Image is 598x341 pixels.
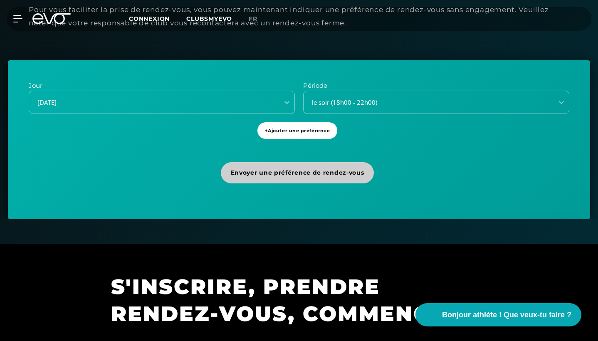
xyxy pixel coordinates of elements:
div: [DATE] [30,98,273,107]
span: + Ajouter une préférence [265,127,330,134]
a: Envoyer une préférence de rendez-vous [221,162,378,198]
a: CONNEXION [129,15,170,22]
p: Période [303,81,569,91]
a: +Ajouter une préférence [257,122,341,154]
button: Bonjour athlète ! Que veux-tu faire ? [415,303,581,326]
p: Jour [29,81,295,91]
span: FR [249,15,257,22]
a: FR [249,14,267,24]
span: Bonjour athlète ! Que veux-tu faire ? [442,309,571,321]
span: Envoyer une préférence de rendez-vous [231,168,364,177]
span: CLUBSMYEVO [186,15,232,22]
a: CLUBSMYEVO [186,15,249,22]
h1: S'INSCRIRE, PRENDRE RENDEZ-VOUS, COMMENCER [111,273,485,327]
div: le soir (18h00 - 22h00) [304,98,548,107]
